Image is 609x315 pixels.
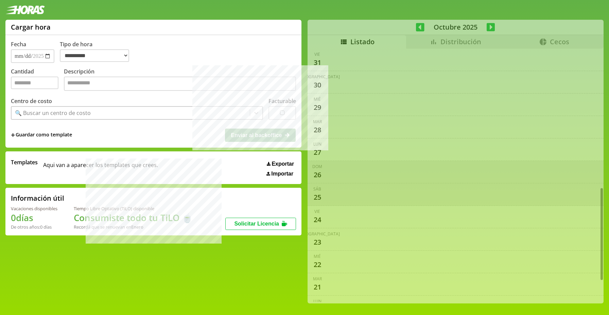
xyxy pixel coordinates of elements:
h1: Consumiste todo tu TiLO 🍵 [74,212,193,224]
label: Cantidad [11,68,64,93]
label: Centro de costo [11,97,52,105]
span: Solicitar Licencia [234,221,279,227]
div: 🔍 Buscar un centro de costo [15,109,91,117]
label: Tipo de hora [60,40,135,63]
h1: 0 días [11,212,57,224]
span: Aqui van a aparecer los templates que crees. [43,159,158,177]
button: Exportar [265,161,296,167]
h1: Cargar hora [11,22,51,32]
span: +Guardar como template [11,131,72,139]
button: Solicitar Licencia [225,218,296,230]
input: Cantidad [11,77,58,89]
span: Templates [11,159,38,166]
span: + [11,131,15,139]
div: Recordá que se renuevan en [74,224,193,230]
span: Exportar [272,161,294,167]
div: De otros años: 0 días [11,224,57,230]
label: Descripción [64,68,296,93]
select: Tipo de hora [60,49,129,62]
div: Tiempo Libre Optativo (TiLO) disponible [74,205,193,212]
img: logotipo [5,5,45,14]
label: Fecha [11,40,26,48]
div: Vacaciones disponibles [11,205,57,212]
span: Importar [271,171,293,177]
h2: Información útil [11,194,64,203]
b: Enero [131,224,143,230]
textarea: Descripción [64,77,296,91]
label: Facturable [268,97,296,105]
